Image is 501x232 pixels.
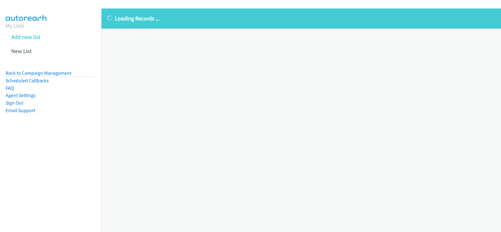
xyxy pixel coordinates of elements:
a: Back to Campaign Management [6,70,71,76]
a: Sign Out [6,100,23,106]
p: Loading Records ... [107,14,495,23]
a: FAQ [6,85,14,91]
a: Email Support [6,107,35,113]
a: Add new list [11,33,40,40]
a: My Lists [6,22,24,29]
a: Agent Settings [6,92,36,98]
a: New List [11,47,32,55]
a: Scheduled Callbacks [6,78,49,84]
